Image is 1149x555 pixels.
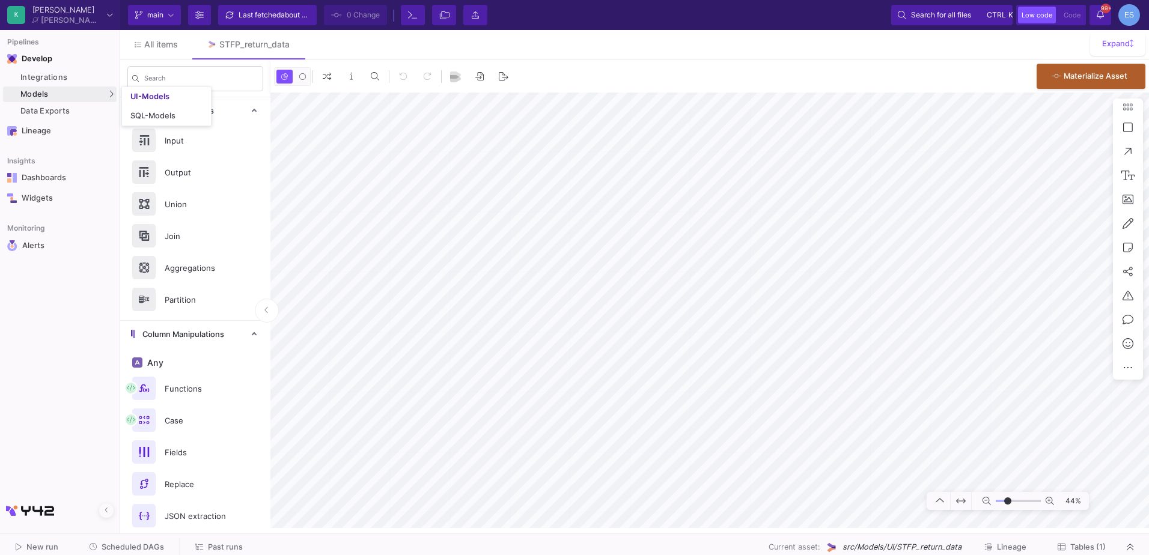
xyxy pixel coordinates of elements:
button: Search for all filesctrlk [891,5,1013,25]
a: Navigation iconAlerts [3,235,117,256]
div: Fields [157,443,240,461]
div: [PERSON_NAME] [32,6,102,14]
button: Code [1060,7,1084,23]
div: Output [157,163,240,181]
span: Past runs [208,542,243,551]
div: [PERSON_NAME] [41,16,102,24]
span: New run [26,542,58,551]
button: Case [120,404,270,436]
button: Low code [1018,7,1056,23]
span: Low code [1022,11,1052,19]
div: Last fetched [239,6,311,24]
img: Navigation icon [7,193,17,203]
div: Case [157,411,240,429]
div: Lineage [22,126,100,136]
div: Dashboards [22,173,100,183]
div: Data Exports [20,106,114,116]
span: Scheduled DAGs [102,542,164,551]
button: Union [120,188,270,220]
button: ES [1115,4,1140,26]
mat-expansion-panel-header: Table Manipulations [120,97,270,124]
span: Any [145,358,163,368]
img: Navigation icon [7,126,17,136]
span: Current asset: [769,541,820,553]
span: ctrl [987,8,1006,22]
div: K [7,6,25,24]
span: 99+ [1101,4,1111,13]
span: Models [20,89,49,99]
div: Replace [157,475,240,493]
a: Data Exports [3,103,117,119]
img: Navigation icon [7,173,17,183]
div: Widgets [22,193,100,203]
span: Search for all files [911,6,971,24]
button: Fields [120,436,270,468]
a: Navigation iconWidgets [3,189,117,208]
img: Navigation icon [7,240,17,251]
span: k [1008,8,1013,22]
img: UI Model [825,541,838,554]
div: Table Manipulations [120,124,270,320]
span: Tables (1) [1070,542,1106,551]
mat-expansion-panel-header: Navigation iconDevelop [3,49,117,68]
div: Partition [157,291,240,309]
button: Join [120,220,270,252]
span: about 24 hours ago [281,10,346,19]
button: Partition [120,284,270,315]
button: JSON extraction [120,500,270,532]
div: ES [1118,4,1140,26]
button: Last fetchedabout 24 hours ago [218,5,317,25]
div: Join [157,227,240,245]
span: Lineage [997,542,1026,551]
div: Integrations [20,73,114,82]
div: STFP_return_data [219,40,290,49]
button: Aggregations [120,252,270,284]
img: Navigation icon [7,54,17,64]
button: Input [120,124,270,156]
div: Develop [22,54,40,64]
button: Materialize Asset [1037,64,1145,89]
div: Input [157,132,240,150]
div: Alerts [22,240,100,251]
div: Functions [157,380,240,398]
div: Union [157,195,240,213]
button: main [128,5,181,25]
span: Code [1064,11,1080,19]
button: Replace [120,468,270,500]
div: Aggregations [157,259,240,277]
span: src/Models/UI/STFP_return_data [843,541,962,553]
button: Functions [120,372,270,404]
img: Tab icon [207,40,217,50]
input: Search [144,76,258,85]
span: main [147,6,163,24]
a: Navigation iconDashboards [3,168,117,187]
a: Integrations [3,70,117,85]
span: All items [144,40,178,49]
button: Output [120,156,270,188]
span: Column Manipulations [138,330,224,339]
div: JSON extraction [157,507,240,525]
mat-expansion-panel-header: Column Manipulations [120,321,270,348]
span: 44% [1059,491,1086,512]
span: Materialize Asset [1064,71,1127,80]
a: Navigation iconLineage [3,121,117,141]
button: 99+ [1090,5,1111,25]
button: ctrlk [983,8,1006,22]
